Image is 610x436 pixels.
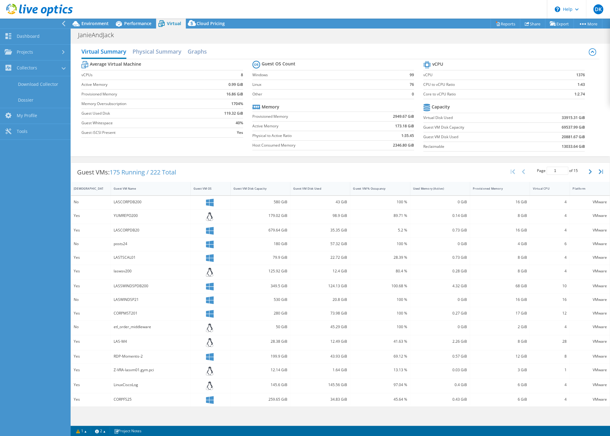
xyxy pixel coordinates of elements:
div: 12.4 GiB [293,268,347,275]
span: 175 Running / 222 Total [110,168,176,176]
b: 2346.80 GiB [393,142,414,148]
b: Yes [237,130,243,136]
div: 100 % [353,240,407,247]
div: VMware [573,268,607,275]
div: 12.14 GiB [233,367,287,373]
div: 4 [533,381,567,388]
div: 8 GiB [473,338,527,345]
div: etl_order_middleware [114,324,188,330]
div: VMware [573,324,607,330]
label: Host Consumed Memory [252,142,363,148]
b: Capacity [432,104,450,110]
div: VMware [573,199,607,205]
a: More [573,19,602,29]
b: 0 [412,91,414,97]
div: 69.12 % [353,353,407,360]
div: 80.4 % [353,268,407,275]
div: LinuxCiscoLog [114,381,188,388]
div: VMware [573,227,607,234]
div: 12.49 GiB [293,338,347,345]
div: posts24 [114,240,188,247]
h1: JanieAndJack [75,32,124,38]
label: Linux [252,81,399,88]
div: 34.83 GiB [293,396,347,403]
div: 179.02 GiB [233,212,287,219]
label: Core to vCPU Ratio [423,91,548,97]
div: LASSWINDSPDB200 [114,283,188,289]
b: 16.86 GiB [226,91,243,97]
div: 0 GiB [413,199,467,205]
div: 16 GiB [473,296,527,303]
b: Memory [262,104,279,110]
div: YUMREPO200 [114,212,188,219]
div: 35.35 GiB [293,227,347,234]
div: CORPMST201 [114,310,188,317]
div: No [74,199,108,205]
div: VMware [573,367,607,373]
div: 0 GiB [413,296,467,303]
label: Provisioned Memory [81,91,204,97]
h2: Graphs [188,45,207,58]
div: 97.04 % [353,381,407,388]
h2: Physical Summary [133,45,181,58]
div: 580 GiB [233,199,287,205]
label: Memory Oversubscription [81,101,204,107]
div: VMware [573,396,607,403]
div: 280 GiB [233,310,287,317]
b: 1704% [231,101,243,107]
div: 100.68 % [353,283,407,289]
div: 3 GiB [473,367,527,373]
div: Yes [74,381,108,388]
label: Reclaimable [423,143,529,150]
div: 1 [533,367,567,373]
b: 1:43 [577,81,585,88]
div: Yes [74,367,108,373]
a: Project Notes [110,427,146,435]
div: 4 [533,324,567,330]
div: 100 % [353,296,407,303]
div: 43 GiB [293,199,347,205]
div: RDP-Momentis-2 [114,353,188,360]
div: LASCORPDB20 [114,227,188,234]
div: 530 GiB [233,296,287,303]
div: 6 GiB [473,381,527,388]
a: 2 [91,427,110,435]
label: vCPUs [81,72,204,78]
div: 8 [533,353,567,360]
label: Windows [252,72,399,78]
div: 145.6 GiB [233,381,287,388]
h2: Virtual Summary [81,45,126,59]
div: Guest VM Name [114,187,180,191]
div: VMware [573,310,607,317]
div: 100 % [353,310,407,317]
a: Share [520,19,545,29]
div: No [74,240,108,247]
b: 20881.67 GiB [561,134,585,140]
div: 8 GiB [473,254,527,261]
div: No [74,296,108,303]
div: 4 [533,227,567,234]
div: Yes [74,268,108,275]
b: 13033.64 GiB [561,143,585,150]
div: 4 [533,396,567,403]
a: Reports [490,19,520,29]
div: Yes [74,310,108,317]
span: Cloud Pricing [197,20,225,26]
b: 99 [410,72,414,78]
div: Yes [74,254,108,261]
div: 679.64 GiB [233,227,287,234]
div: Guest VM OS [194,187,220,191]
b: Average Virtual Machine [90,61,141,67]
b: 1:35.45 [401,133,414,139]
div: 50 GiB [233,324,287,330]
div: 16 GiB [473,199,527,205]
b: 33915.31 GiB [561,115,585,121]
div: 41.63 % [353,338,407,345]
div: 68 GiB [473,283,527,289]
div: 2 GiB [473,324,527,330]
div: 125.92 GiB [233,268,287,275]
div: VMware [573,254,607,261]
b: 69537.99 GiB [561,124,585,130]
div: 17 GiB [473,310,527,317]
span: Environment [81,20,109,26]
